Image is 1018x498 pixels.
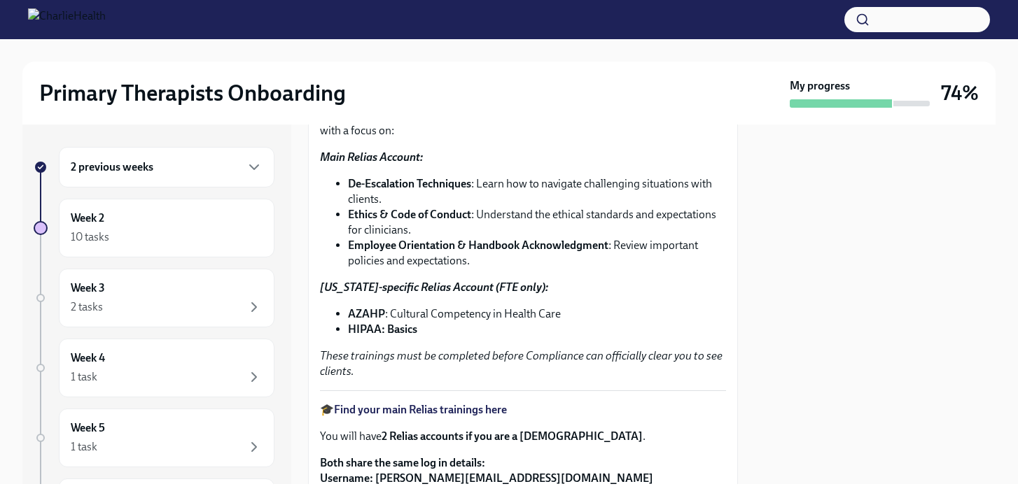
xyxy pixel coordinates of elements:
img: CharlieHealth [28,8,106,31]
strong: Ethics & Code of Conduct [348,208,471,221]
em: These trainings must be completed before Compliance can officially clear you to see clients. [320,349,723,378]
strong: HIPAA: Basics [348,322,417,336]
li: : Learn how to navigate challenging situations with clients. [348,176,726,207]
p: 🎓 [320,402,726,418]
div: 1 task [71,369,97,385]
strong: Main Relias Account: [320,150,423,164]
li: : Cultural Competency in Health Care [348,306,726,322]
h3: 74% [941,80,979,106]
h6: 2 previous weeks [71,159,153,175]
h6: Week 3 [71,280,105,296]
a: Week 41 task [34,339,274,397]
strong: My progress [790,78,850,94]
div: 2 tasks [71,299,103,315]
strong: AZAHP [348,307,385,320]
li: : Understand the ethical standards and expectations for clinicians. [348,207,726,238]
p: You will have . [320,429,726,444]
h6: Week 2 [71,211,104,226]
div: 2 previous weeks [59,147,274,187]
div: 10 tasks [71,229,109,245]
a: Week 210 tasks [34,199,274,257]
h2: Primary Therapists Onboarding [39,79,346,107]
div: 1 task [71,439,97,455]
h6: Week 4 [71,350,105,366]
a: Week 51 task [34,408,274,467]
strong: Employee Orientation & Handbook Acknowledgment [348,239,608,252]
strong: 2 Relias accounts if you are a [DEMOGRAPHIC_DATA] [382,429,643,443]
li: : Review important policies and expectations. [348,238,726,269]
a: Week 32 tasks [34,269,274,327]
strong: [US_STATE]-specific Relias Account (FTE only): [320,280,548,294]
h6: Week 5 [71,420,105,436]
a: Find your main Relias trainings here [334,403,507,416]
strong: De-Escalation Techniques [348,177,471,190]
